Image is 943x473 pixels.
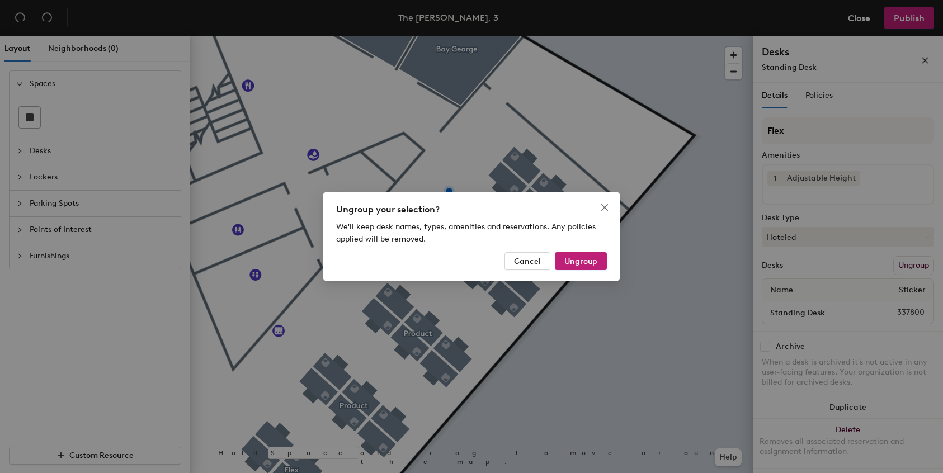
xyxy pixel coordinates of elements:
button: Close [596,198,614,216]
span: Close [596,203,614,212]
button: Ungroup [555,252,607,270]
div: Ungroup your selection? [336,203,607,216]
span: close [600,203,609,212]
span: Ungroup [564,257,597,266]
span: We'll keep desk names, types, amenities and reservations. Any policies applied will be removed. [336,222,596,244]
span: Cancel [514,257,541,266]
button: Cancel [504,252,550,270]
